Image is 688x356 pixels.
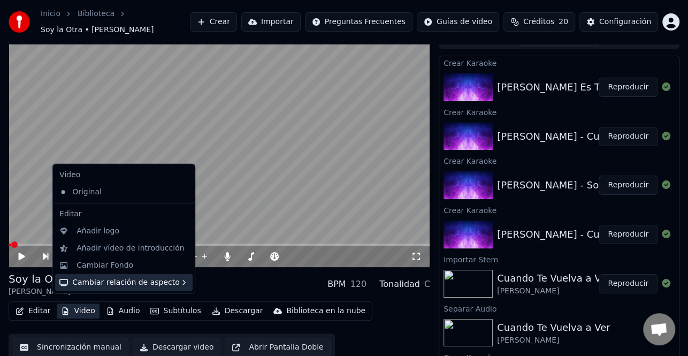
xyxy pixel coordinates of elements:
[497,286,610,297] div: [PERSON_NAME]
[439,154,679,167] div: Crear Karaoke
[57,304,99,319] button: Video
[643,313,675,345] a: Chat abierto
[41,9,190,35] nav: breadcrumb
[497,271,610,286] div: Cuando Te Vuelva a Ver
[439,203,679,216] div: Crear Karaoke
[55,274,193,291] div: Cambiar relación de aspecto
[503,12,575,32] button: Créditos20
[305,12,412,32] button: Preguntas Frecuentes
[439,105,679,118] div: Crear Karaoke
[190,12,237,32] button: Crear
[497,335,610,346] div: [PERSON_NAME]
[599,225,658,244] button: Reproducir
[599,127,658,146] button: Reproducir
[208,304,267,319] button: Descargar
[439,56,679,69] div: Crear Karaoke
[350,278,366,291] div: 120
[417,12,499,32] button: Guías de video
[102,304,144,319] button: Audio
[55,166,193,184] div: Video
[55,184,177,201] div: Original
[497,178,640,193] div: [PERSON_NAME] - Soy la Otra
[523,17,554,27] span: Créditos
[78,9,114,19] a: Biblioteca
[55,206,193,223] div: Editar
[286,306,365,316] div: Biblioteca en la nube
[77,226,119,237] div: Añadir logo
[11,304,55,319] button: Editar
[77,260,133,271] div: Cambiar Fondo
[41,9,60,19] a: Inicio
[579,12,658,32] button: Configuración
[599,17,651,27] div: Configuración
[9,271,71,286] div: Soy la Otra
[497,80,620,95] div: [PERSON_NAME] Es Tarde
[497,320,610,335] div: Cuando Te Vuelva a Ver
[424,278,430,291] div: C
[497,129,678,144] div: [PERSON_NAME] - Culebra Ponzoñosa
[439,253,679,266] div: Importar Stem
[439,302,679,315] div: Separar Audio
[77,243,184,254] div: Añadir vídeo de introducción
[599,274,658,293] button: Reproducir
[379,278,420,291] div: Tonalidad
[559,17,568,27] span: 20
[241,12,301,32] button: Importar
[146,304,205,319] button: Subtítulos
[9,286,71,297] div: [PERSON_NAME]
[599,176,658,195] button: Reproducir
[599,78,658,97] button: Reproducir
[41,25,154,35] span: Soy la Otra • [PERSON_NAME]
[327,278,346,291] div: BPM
[9,11,30,33] img: youka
